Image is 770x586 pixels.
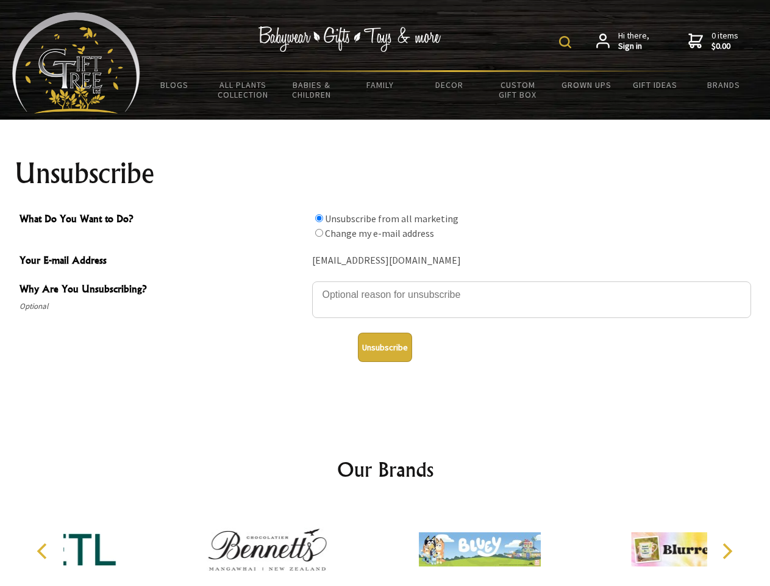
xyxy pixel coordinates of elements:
[596,31,649,52] a: Hi there,Sign in
[277,72,346,107] a: Babies & Children
[618,41,649,52] strong: Sign in
[621,72,690,98] a: Gift Ideas
[552,72,621,98] a: Grown Ups
[30,538,57,565] button: Previous
[415,72,483,98] a: Decor
[618,31,649,52] span: Hi there,
[688,31,738,52] a: 0 items$0.00
[325,227,434,239] label: Change my e-mail address
[209,72,278,107] a: All Plants Collection
[312,251,751,270] div: [EMAIL_ADDRESS][DOMAIN_NAME]
[258,26,441,52] img: Babywear - Gifts - Toys & more
[20,211,306,229] span: What Do You Want to Do?
[711,30,738,52] span: 0 items
[711,41,738,52] strong: $0.00
[358,333,412,362] button: Unsubscribe
[12,12,140,114] img: Babyware - Gifts - Toys and more...
[559,36,571,48] img: product search
[315,214,323,222] input: What Do You Want to Do?
[140,72,209,98] a: BLOGS
[315,229,323,237] input: What Do You Want to Do?
[713,538,740,565] button: Next
[20,299,306,314] span: Optional
[20,281,306,299] span: Why Are You Unsubscribing?
[690,72,758,98] a: Brands
[24,455,746,484] h2: Our Brands
[15,159,756,188] h1: Unsubscribe
[312,281,751,318] textarea: Why Are You Unsubscribing?
[325,212,458,225] label: Unsubscribe from all marketing
[346,72,415,98] a: Family
[483,72,552,107] a: Custom Gift Box
[20,253,306,270] span: Your E-mail Address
